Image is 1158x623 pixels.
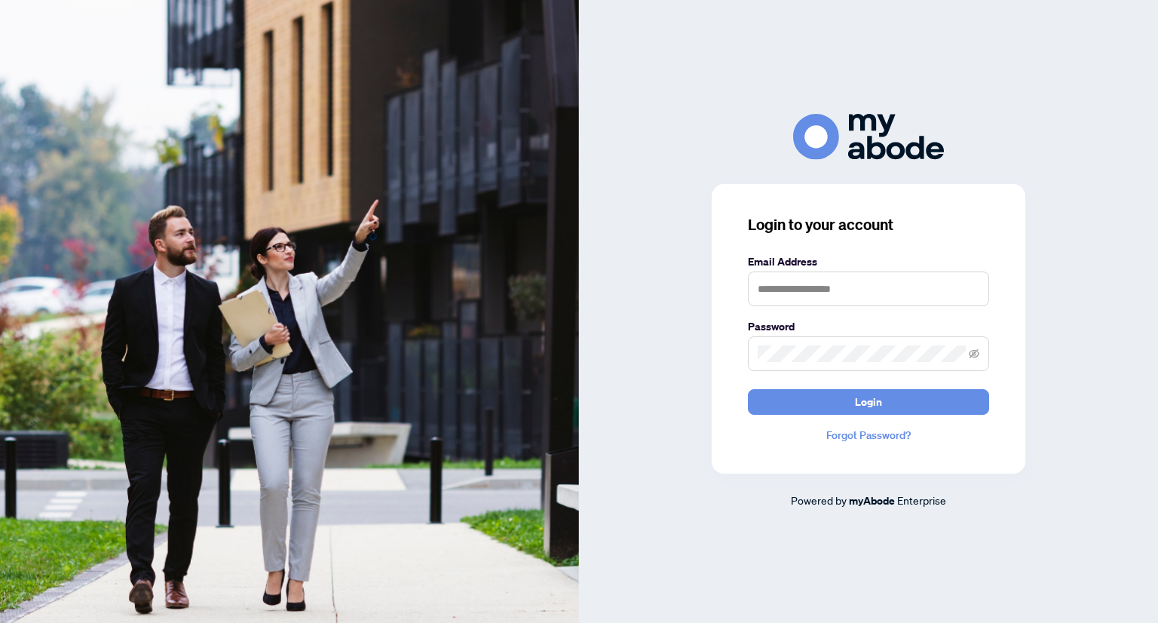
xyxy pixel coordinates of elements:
[849,493,895,509] a: myAbode
[791,493,847,507] span: Powered by
[793,114,944,160] img: ma-logo
[748,214,989,235] h3: Login to your account
[748,389,989,415] button: Login
[748,253,989,270] label: Email Address
[748,318,989,335] label: Password
[897,493,946,507] span: Enterprise
[969,348,979,359] span: eye-invisible
[748,427,989,443] a: Forgot Password?
[855,390,882,414] span: Login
